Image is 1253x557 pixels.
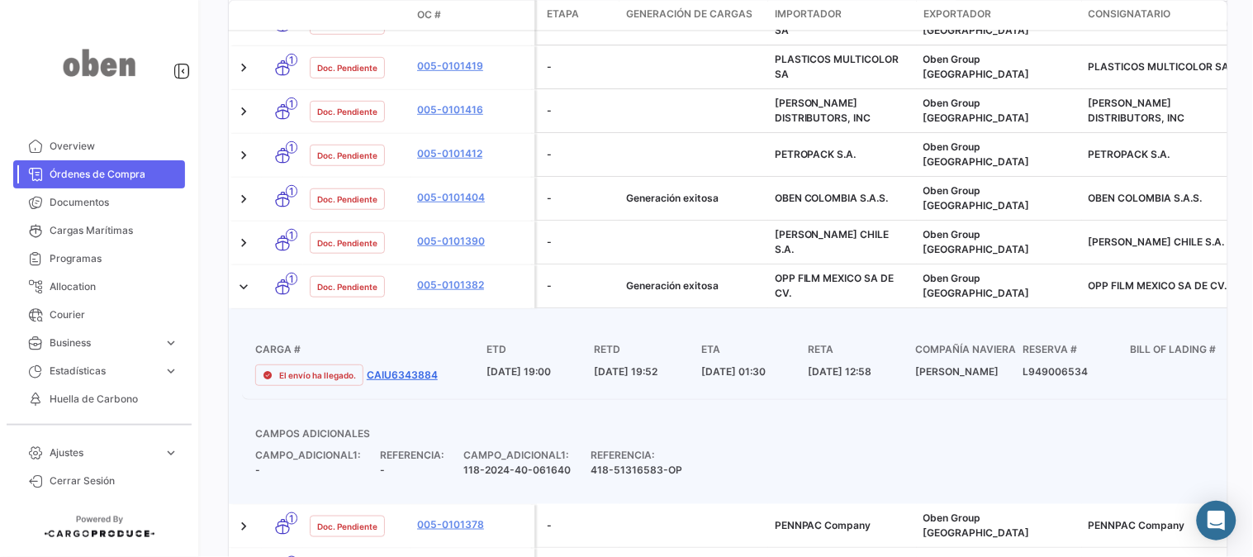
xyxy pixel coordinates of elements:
[50,445,157,460] span: Ajustes
[775,228,890,255] span: BOPP CHILE S.A.
[317,519,377,532] span: Doc. Pendiente
[286,184,297,197] span: 1
[923,272,1030,299] span: Oben Group Perú
[255,448,360,463] span: Campo_Adicional1:
[1089,148,1170,160] span: PETROPACK S.A.
[50,364,157,378] span: Estadísticas
[547,60,613,74] div: -
[775,97,871,124] span: SIXTO H. DISTRIBUTORS, INC
[591,448,682,463] span: Referencia:
[923,184,1030,212] span: Oben Group Perú
[775,192,889,204] span: OBEN COLOMBIA S.A.S.
[916,342,1023,357] h4: Compañía naviera
[286,97,297,109] span: 1
[809,342,916,357] h4: RETA
[317,60,377,74] span: Doc. Pendiente
[1089,192,1203,204] span: OBEN COLOMBIA S.A.S.
[417,58,528,73] a: 005-0101419
[317,104,377,117] span: Doc. Pendiente
[13,301,185,329] a: Courier
[50,195,178,210] span: Documentos
[594,365,657,378] span: [DATE] 19:52
[417,189,528,204] a: 005-0101404
[164,364,178,378] span: expand_more
[50,251,178,266] span: Programas
[50,167,178,182] span: Órdenes de Compra
[235,517,252,534] a: Expand/Collapse Row
[317,236,377,249] span: Doc. Pendiente
[537,1,619,31] datatable-header-cell: Etapa
[235,146,252,163] a: Expand/Collapse Row
[235,234,252,250] a: Expand/Collapse Row
[367,368,438,383] a: CAIU6343884
[286,140,297,153] span: 1
[235,59,252,75] a: Expand/Collapse Row
[50,336,157,350] span: Business
[286,512,297,524] span: 1
[417,277,528,292] a: 005-0101382
[286,228,297,240] span: 1
[13,160,185,188] a: Órdenes de Compra
[463,448,571,463] span: Campo_Adicional1:
[380,464,385,476] span: -
[775,7,842,22] span: Importador
[486,342,594,357] h4: ETD
[50,392,178,407] span: Huella de Carbono
[1089,279,1227,292] span: OPP FILM MEXICO SA DE CV.
[594,342,701,357] h4: RETD
[13,188,185,217] a: Documentos
[286,272,297,284] span: 1
[626,278,762,293] div: Generación exitosa
[255,342,486,357] h4: Carga #
[775,53,899,80] span: PLASTICOS MULTICOLOR SA
[164,336,178,350] span: expand_more
[255,464,260,476] span: -
[775,148,857,160] span: PETROPACK S.A.
[317,279,377,293] span: Doc. Pendiente
[547,147,613,162] div: -
[923,7,991,22] span: Exportador
[411,2,534,30] datatable-header-cell: OC #
[923,97,1030,124] span: Oben Group Perú
[279,369,356,382] span: El envío ha llegado.
[547,191,613,206] div: -
[547,103,613,118] div: -
[1089,7,1171,22] span: Consignatario
[1082,1,1247,31] datatable-header-cell: Consignatario
[1089,97,1185,124] span: SIXTO H. DISTRIBUTORS, INC
[701,342,809,357] h4: ETA
[13,132,185,160] a: Overview
[13,245,185,273] a: Programas
[235,278,252,294] a: Expand/Collapse Row
[547,235,613,250] div: -
[463,464,571,476] span: 118-2024-40-061640
[13,273,185,301] a: Allocation
[50,474,178,488] span: Cerrar Sesión
[58,20,140,106] img: oben-logo.png
[591,464,682,476] span: 418-51316583-OP
[547,7,579,22] span: Etapa
[1089,519,1185,531] span: PENNPAC Company
[317,192,377,205] span: Doc. Pendiente
[235,190,252,207] a: Expand/Collapse Row
[417,233,528,248] a: 005-0101390
[50,139,178,154] span: Overview
[1023,365,1089,378] span: L949006534
[50,223,178,238] span: Cargas Marítimas
[768,1,917,31] datatable-header-cell: Importador
[303,9,411,22] datatable-header-cell: Estado Doc.
[1089,60,1230,73] span: PLASTICOS MULTICOLOR SA
[1131,342,1238,357] h4: Bill of Lading #
[775,519,871,531] span: PENNPAC Company
[417,102,528,117] a: 005-0101416
[13,217,185,245] a: Cargas Marítimas
[917,1,1082,31] datatable-header-cell: Exportador
[547,278,613,293] div: -
[916,365,999,378] span: [PERSON_NAME]
[417,517,528,531] a: 005-0101378
[286,53,297,65] span: 1
[923,140,1030,168] span: Oben Group Perú
[923,53,1030,80] span: Oben Group Perú
[164,445,178,460] span: expand_more
[50,307,178,322] span: Courier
